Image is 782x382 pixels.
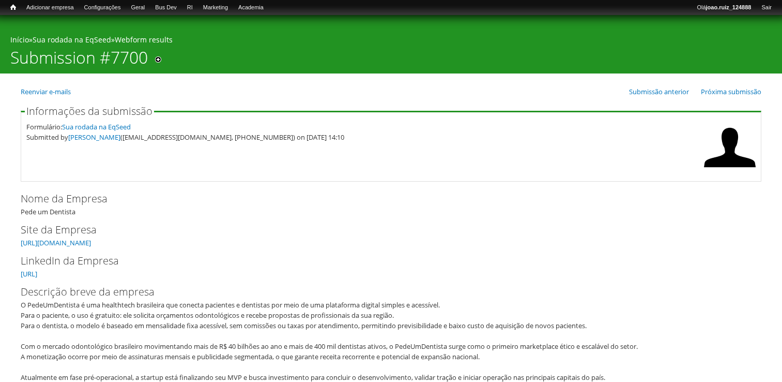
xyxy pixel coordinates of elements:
[21,222,744,238] label: Site da Empresa
[10,35,29,45] a: Início
[33,35,111,45] a: Sua rodada na EqSeed
[21,191,744,207] label: Nome da Empresa
[706,4,752,10] strong: joao.ruiz_124888
[21,87,71,96] a: Reenviar e-mails
[115,35,173,45] a: Webform results
[21,238,91,247] a: [URL][DOMAIN_NAME]
[10,4,16,11] span: Início
[21,3,79,13] a: Adicionar empresa
[198,3,233,13] a: Marketing
[756,3,777,13] a: Sair
[26,122,699,132] div: Formulário:
[26,132,699,142] div: Submitted by ([EMAIL_ADDRESS][DOMAIN_NAME], [PHONE_NUMBER]) on [DATE] 14:10
[692,3,756,13] a: Olájoao.ruiz_124888
[62,122,131,131] a: Sua rodada na EqSeed
[79,3,126,13] a: Configurações
[21,269,37,278] a: [URL]
[704,166,756,175] a: Ver perfil do usuário.
[5,3,21,12] a: Início
[68,133,120,142] a: [PERSON_NAME]
[10,35,772,48] div: » »
[10,48,148,74] h1: Submission #7700
[182,3,198,13] a: RI
[21,284,744,300] label: Descrição breve da empresa
[126,3,150,13] a: Geral
[233,3,269,13] a: Academia
[21,191,761,217] div: Pede um Dentista
[150,3,182,13] a: Bus Dev
[704,122,756,173] img: Foto de andré tavares dutra
[629,87,689,96] a: Submissão anterior
[25,106,154,116] legend: Informações da submissão
[21,253,744,269] label: LinkedIn da Empresa
[701,87,761,96] a: Próxima submissão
